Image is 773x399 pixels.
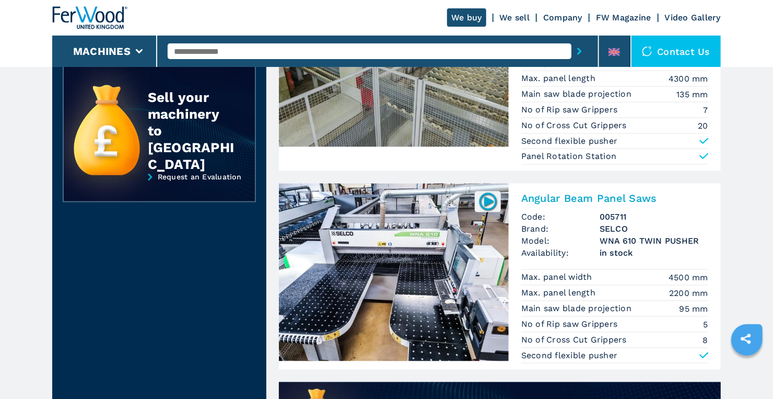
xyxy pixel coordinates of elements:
[279,184,721,370] a: Angular Beam Panel Saws SELCO WNA 610 TWIN PUSHER005711Angular Beam Panel SawsCode:005711Brand:SE...
[521,192,708,204] h2: Angular Beam Panel Saws
[148,89,235,173] div: Sell your machinery to [GEOGRAPHIC_DATA]
[478,191,498,212] img: 005711
[704,318,708,330] em: 5
[600,211,708,223] h3: 005711
[521,247,600,259] span: Availability:
[500,13,530,22] a: We sell
[704,104,708,116] em: 7
[669,73,708,85] em: 4300 mm
[521,350,618,361] p: Second flexible pusher
[521,235,600,247] span: Model:
[521,73,599,84] p: Max. panel length
[447,8,486,27] a: We buy
[521,211,600,223] span: Code:
[703,334,708,346] em: 8
[521,223,600,235] span: Brand:
[543,13,582,22] a: Company
[521,104,620,116] p: No of Rip saw Grippers
[631,36,721,67] div: Contact us
[521,135,618,147] p: Second flexible pusher
[521,287,599,299] p: Max. panel length
[571,39,588,63] button: submit-button
[698,120,709,132] em: 20
[521,318,620,330] p: No of Rip saw Grippers
[729,352,765,391] iframe: Chat
[600,223,708,235] h3: SELCO
[521,334,629,346] p: No of Cross Cut Grippers
[669,271,708,283] em: 4500 mm
[680,303,708,315] em: 95 mm
[63,173,256,210] a: Request an Evaluation
[677,88,709,100] em: 135 mm
[279,184,509,361] img: Angular Beam Panel Saws SELCO WNA 610 TWIN PUSHER
[521,151,617,162] p: Panel Rotation Station
[596,13,651,22] a: FW Magazine
[669,287,708,299] em: 2200 mm
[521,303,635,314] p: Main saw blade projection
[521,271,595,283] p: Max. panel width
[521,120,629,131] p: No of Cross Cut Grippers
[733,326,759,352] a: sharethis
[52,6,127,29] img: Ferwood
[600,235,708,247] h3: WNA 610 TWIN PUSHER
[642,46,652,56] img: Contact us
[600,247,708,259] span: in stock
[73,45,131,58] button: Machines
[665,13,721,22] a: Video Gallery
[521,88,635,100] p: Main saw blade projection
